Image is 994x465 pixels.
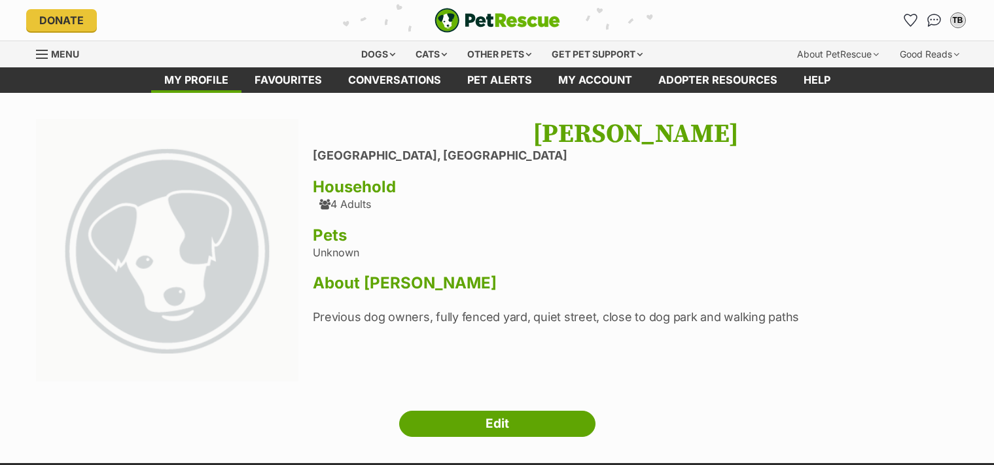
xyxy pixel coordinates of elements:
div: TB [951,14,965,27]
a: My account [545,67,645,93]
div: Good Reads [891,41,968,67]
a: Adopter resources [645,67,790,93]
div: 4 Adults [319,198,371,210]
a: Pet alerts [454,67,545,93]
ul: Account quick links [900,10,968,31]
img: large_default-f37c3b2ddc539b7721ffdbd4c88987add89f2ef0fd77a71d0d44a6cf3104916e.png [36,119,299,382]
a: Donate [26,9,97,31]
a: Favourites [900,10,921,31]
a: PetRescue [435,8,560,33]
div: Dogs [352,41,404,67]
a: Edit [399,411,595,437]
img: logo-e224e6f780fb5917bec1dbf3a21bbac754714ae5b6737aabdf751b685950b380.svg [435,8,560,33]
span: Menu [51,48,79,60]
p: Previous dog owners, fully fenced yard, quiet street, close to dog park and walking paths [313,308,959,326]
a: conversations [335,67,454,93]
div: About PetRescue [788,41,888,67]
div: Unknown [313,119,959,385]
a: My profile [151,67,241,93]
div: Cats [406,41,456,67]
li: [GEOGRAPHIC_DATA], [GEOGRAPHIC_DATA] [313,149,959,163]
h1: [PERSON_NAME] [313,119,959,149]
a: Favourites [241,67,335,93]
div: Other pets [458,41,541,67]
h3: About [PERSON_NAME] [313,274,959,292]
a: Conversations [924,10,945,31]
div: Get pet support [542,41,652,67]
h3: Household [313,178,959,196]
img: chat-41dd97257d64d25036548639549fe6c8038ab92f7586957e7f3b1b290dea8141.svg [927,14,941,27]
h3: Pets [313,226,959,245]
button: My account [948,10,968,31]
a: Menu [36,41,88,65]
a: Help [790,67,843,93]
